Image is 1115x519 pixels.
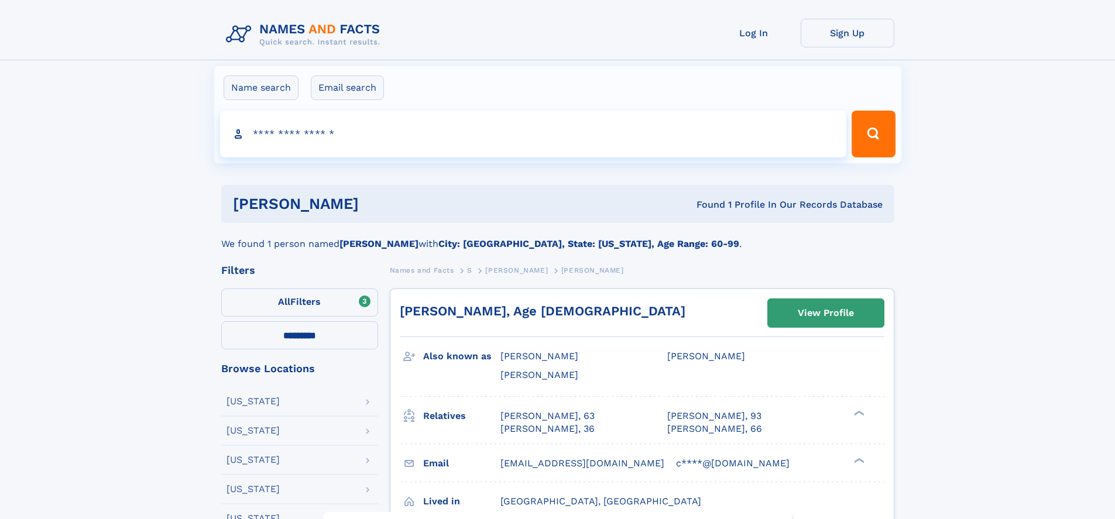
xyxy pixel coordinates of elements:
[667,350,745,362] span: [PERSON_NAME]
[500,458,664,469] span: [EMAIL_ADDRESS][DOMAIN_NAME]
[467,266,472,274] span: S
[500,422,595,435] a: [PERSON_NAME], 36
[707,19,801,47] a: Log In
[224,75,299,100] label: Name search
[227,484,280,494] div: [US_STATE]
[233,197,528,211] h1: [PERSON_NAME]
[500,369,578,380] span: [PERSON_NAME]
[221,265,378,276] div: Filters
[801,19,894,47] a: Sign Up
[339,238,418,249] b: [PERSON_NAME]
[221,363,378,374] div: Browse Locations
[220,111,847,157] input: search input
[485,266,548,274] span: [PERSON_NAME]
[423,453,500,473] h3: Email
[221,19,390,50] img: Logo Names and Facts
[227,455,280,465] div: [US_STATE]
[390,263,454,277] a: Names and Facts
[438,238,739,249] b: City: [GEOGRAPHIC_DATA], State: [US_STATE], Age Range: 60-99
[485,263,548,277] a: [PERSON_NAME]
[851,409,865,417] div: ❯
[423,406,500,426] h3: Relatives
[467,263,472,277] a: S
[851,456,865,464] div: ❯
[527,198,883,211] div: Found 1 Profile In Our Records Database
[667,422,762,435] a: [PERSON_NAME], 66
[500,410,595,422] a: [PERSON_NAME], 63
[227,426,280,435] div: [US_STATE]
[852,111,895,157] button: Search Button
[798,300,854,326] div: View Profile
[221,223,894,251] div: We found 1 person named with .
[311,75,384,100] label: Email search
[400,304,685,318] a: [PERSON_NAME], Age [DEMOGRAPHIC_DATA]
[278,296,290,307] span: All
[500,496,701,507] span: [GEOGRAPHIC_DATA], [GEOGRAPHIC_DATA]
[667,410,761,422] a: [PERSON_NAME], 93
[768,299,884,327] a: View Profile
[227,397,280,406] div: [US_STATE]
[423,346,500,366] h3: Also known as
[423,491,500,511] h3: Lived in
[500,350,578,362] span: [PERSON_NAME]
[561,266,624,274] span: [PERSON_NAME]
[221,288,378,317] label: Filters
